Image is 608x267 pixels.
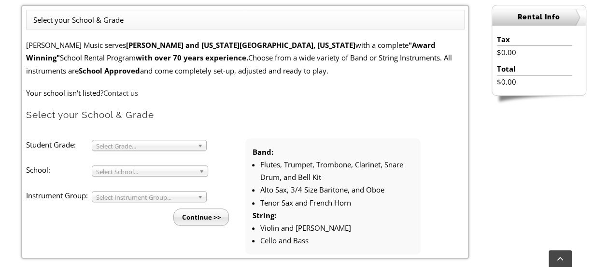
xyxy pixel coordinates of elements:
li: $0.00 [497,46,572,59]
strong: [PERSON_NAME] and [US_STATE][GEOGRAPHIC_DATA], [US_STATE] [126,40,355,50]
span: Select Instrument Group... [96,192,194,203]
h2: Select your School & Grade [26,109,465,121]
li: Alto Sax, 3/4 Size Baritone, and Oboe [260,183,413,196]
li: $0.00 [497,75,572,88]
li: Total [497,62,572,75]
p: Your school isn't listed? [26,87,465,99]
li: Tenor Sax and French Horn [260,196,413,209]
span: Select Grade... [96,140,194,152]
li: Cello and Bass [260,234,413,247]
label: Instrument Group: [26,189,92,202]
li: Violin and [PERSON_NAME] [260,222,413,234]
p: [PERSON_NAME] Music serves with a complete School Rental Program Choose from a wide variety of Ba... [26,39,465,77]
strong: School Approved [79,66,140,75]
span: Select School... [96,166,195,178]
strong: String: [253,210,276,220]
strong: with over 70 years experience. [136,53,248,62]
li: Flutes, Trumpet, Trombone, Clarinet, Snare Drum, and Bell Kit [260,158,413,184]
li: Select your School & Grade [33,14,124,26]
input: Continue >> [173,208,229,226]
img: sidebar-footer.png [492,96,586,104]
label: School: [26,163,92,176]
label: Student Grade: [26,138,92,151]
strong: Band: [253,147,273,157]
li: Tax [497,33,572,46]
a: Contact us [103,88,138,98]
h2: Rental Info [492,9,586,26]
